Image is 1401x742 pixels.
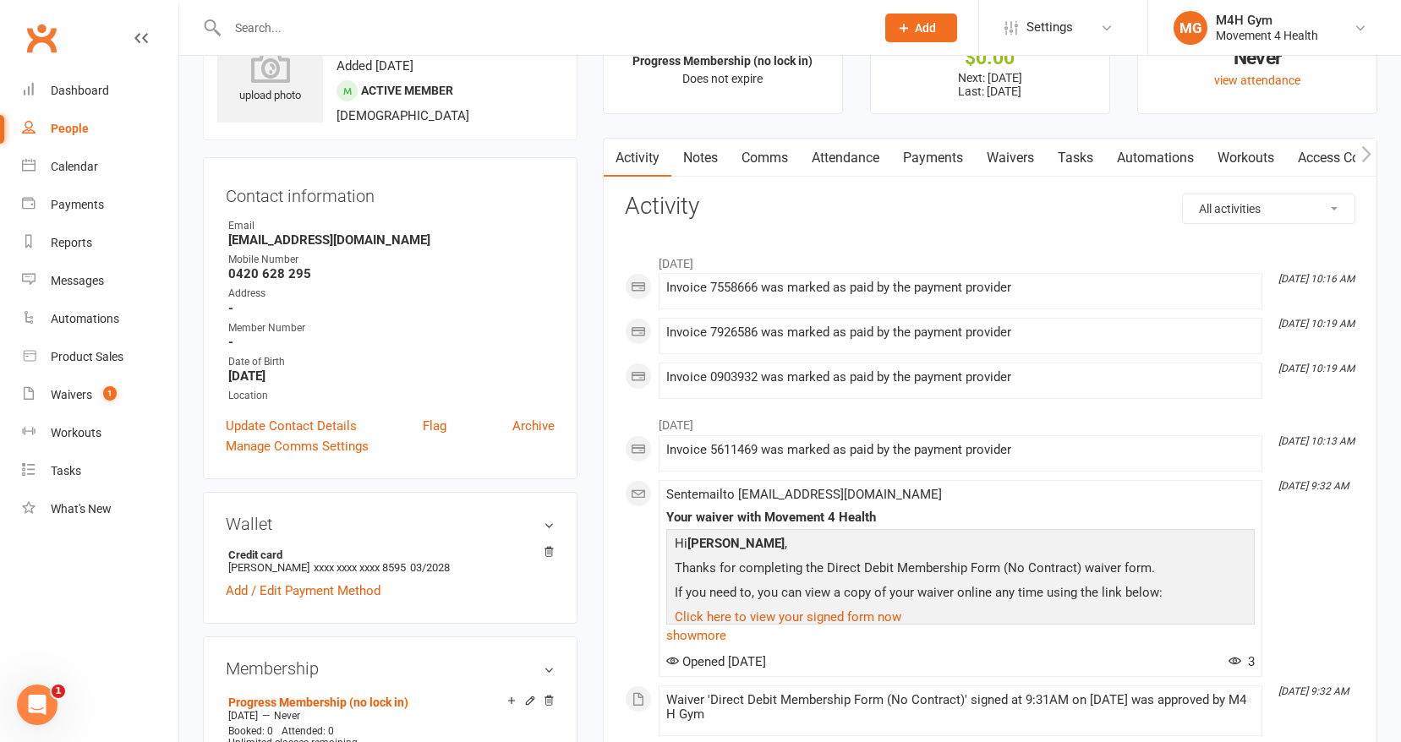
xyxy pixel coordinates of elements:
[22,338,178,376] a: Product Sales
[228,388,555,404] div: Location
[666,370,1255,385] div: Invoice 0903932 was marked as paid by the payment provider
[314,561,406,574] span: xxxx xxxx xxxx 8595
[51,160,98,173] div: Calendar
[228,548,546,561] strong: Credit card
[228,354,555,370] div: Date of Birth
[886,71,1094,98] p: Next: [DATE] Last: [DATE]
[1286,139,1398,177] a: Access Control
[51,84,109,97] div: Dashboard
[886,49,1094,67] div: $0.00
[22,110,178,148] a: People
[228,218,555,234] div: Email
[17,685,57,725] iframe: Intercom live chat
[666,510,1255,525] div: Your waiver with Movement 4 Health
[1278,480,1349,492] i: [DATE] 9:32 AM
[22,490,178,528] a: What's New
[1278,685,1349,697] i: [DATE] 9:32 AM
[666,443,1255,457] div: Invoice 5611469 was marked as paid by the payment provider
[1216,28,1318,43] div: Movement 4 Health
[22,262,178,300] a: Messages
[228,335,555,350] strong: -
[1278,318,1354,330] i: [DATE] 10:19 AM
[228,286,555,302] div: Address
[891,139,975,177] a: Payments
[1278,363,1354,374] i: [DATE] 10:19 AM
[226,416,357,436] a: Update Contact Details
[52,685,65,698] span: 1
[226,436,369,456] a: Manage Comms Settings
[666,325,1255,340] div: Invoice 7926586 was marked as paid by the payment provider
[337,58,413,74] time: Added [DATE]
[228,266,555,281] strong: 0420 628 295
[1229,654,1255,669] span: 3
[666,654,766,669] span: Opened [DATE]
[228,232,555,248] strong: [EMAIL_ADDRESS][DOMAIN_NAME]
[22,148,178,186] a: Calendar
[22,186,178,224] a: Payments
[1153,49,1361,67] div: Never
[222,16,863,40] input: Search...
[103,386,117,401] span: 1
[1026,8,1073,46] span: Settings
[1214,74,1300,87] a: view attendance
[423,416,446,436] a: Flag
[604,139,671,177] a: Activity
[51,502,112,516] div: What's New
[228,725,273,737] span: Booked: 0
[20,17,63,59] a: Clubworx
[282,725,334,737] span: Attended: 0
[51,236,92,249] div: Reports
[22,414,178,452] a: Workouts
[1105,139,1206,177] a: Automations
[217,49,323,105] div: upload photo
[1278,435,1354,447] i: [DATE] 10:13 AM
[666,487,942,502] span: Sent email to [EMAIL_ADDRESS][DOMAIN_NAME]
[1206,139,1286,177] a: Workouts
[1174,11,1207,45] div: MG
[226,546,555,576] li: [PERSON_NAME]
[51,122,89,135] div: People
[22,300,178,338] a: Automations
[625,407,1355,434] li: [DATE]
[410,561,450,574] span: 03/2028
[361,84,453,97] span: Active member
[682,72,763,85] span: Does not expire
[51,350,123,363] div: Product Sales
[274,710,300,722] span: Never
[224,709,555,723] div: —
[975,139,1046,177] a: Waivers
[1278,273,1354,285] i: [DATE] 10:16 AM
[226,180,555,205] h3: Contact information
[625,194,1355,220] h3: Activity
[512,416,555,436] a: Archive
[22,452,178,490] a: Tasks
[51,312,119,325] div: Automations
[670,582,1251,607] p: If you need to, you can view a copy of your waiver online any time using the link below:
[228,710,258,722] span: [DATE]
[22,72,178,110] a: Dashboard
[670,558,1251,582] p: Thanks for completing the Direct Debit Membership Form (No Contract) waiver form.
[226,581,380,601] a: Add / Edit Payment Method
[1046,139,1105,177] a: Tasks
[1216,13,1318,28] div: M4H Gym
[226,515,555,533] h3: Wallet
[670,533,1251,558] p: Hi ,
[687,536,785,551] strong: [PERSON_NAME]
[675,609,901,625] a: Click here to view your signed form now
[915,21,936,35] span: Add
[337,108,469,123] span: [DEMOGRAPHIC_DATA]
[228,301,555,316] strong: -
[625,246,1355,273] li: [DATE]
[671,139,730,177] a: Notes
[51,464,81,477] div: Tasks
[885,14,957,42] button: Add
[666,624,1255,647] a: show more
[22,376,178,414] a: Waivers 1
[51,198,104,211] div: Payments
[51,274,104,287] div: Messages
[51,388,92,401] div: Waivers
[666,693,1255,722] div: Waiver 'Direct Debit Membership Form (No Contract)' signed at 9:31AM on [DATE] was approved by M4...
[228,252,555,268] div: Mobile Number
[51,426,101,439] div: Workouts
[800,139,891,177] a: Attendance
